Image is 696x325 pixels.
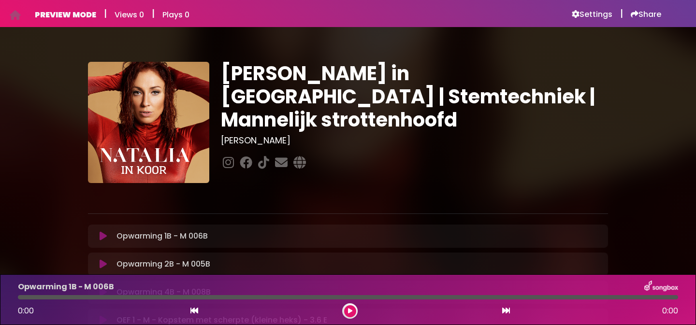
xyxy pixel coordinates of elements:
h6: Views 0 [115,10,144,19]
h5: | [620,8,623,19]
p: Opwarming 1B - M 006B [116,230,208,242]
h6: PREVIEW MODE [35,10,96,19]
h5: | [152,8,155,19]
h1: [PERSON_NAME] in [GEOGRAPHIC_DATA] | Stemtechniek | Mannelijk strottenhoofd [221,62,608,131]
a: Share [631,10,661,19]
p: Opwarming 1B - M 006B [18,281,114,293]
img: songbox-logo-white.png [644,281,678,293]
a: Settings [572,10,612,19]
h6: Plays 0 [162,10,189,19]
img: YTVS25JmS9CLUqXqkEhs [88,62,209,183]
h3: [PERSON_NAME] [221,135,608,146]
span: 0:00 [662,305,678,317]
span: 0:00 [18,305,34,316]
h5: | [104,8,107,19]
p: Opwarming 2B - M 005B [116,258,210,270]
